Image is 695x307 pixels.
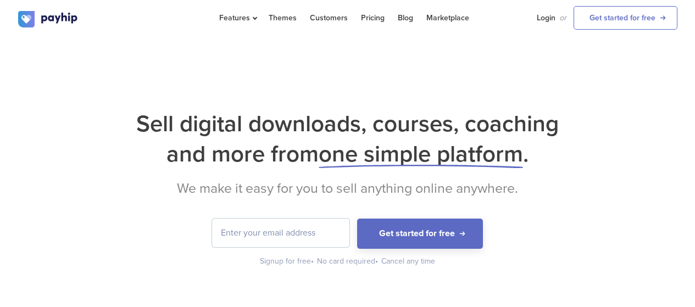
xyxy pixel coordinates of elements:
[18,109,677,169] h1: Sell digital downloads, courses, coaching and more from
[574,6,677,30] a: Get started for free
[375,256,378,266] span: •
[357,219,483,249] button: Get started for free
[18,180,677,197] h2: We make it easy for you to sell anything online anywhere.
[523,140,529,168] span: .
[219,13,255,23] span: Features
[18,11,79,27] img: logo.svg
[319,140,523,168] span: one simple platform
[260,256,315,267] div: Signup for free
[317,256,379,267] div: No card required
[311,256,314,266] span: •
[212,219,349,247] input: Enter your email address
[381,256,435,267] div: Cancel any time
